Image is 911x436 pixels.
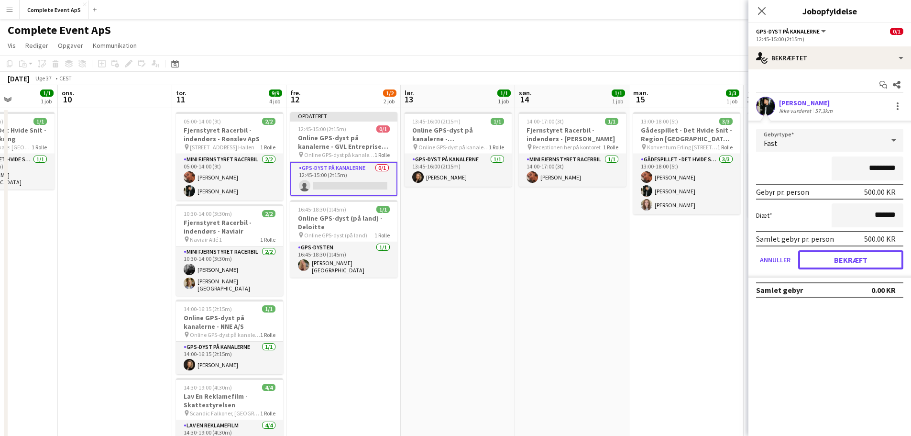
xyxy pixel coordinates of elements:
div: 500.00 KR [864,187,896,197]
h3: Online GPS-dyst på kanalerne - GVL Entreprise A/S [290,134,397,151]
span: Vis [8,41,16,50]
span: 1 Rolle [260,331,275,338]
span: Online GPS-dyst på kanalerne [304,151,374,158]
span: 1/1 [262,305,275,313]
app-card-role: Mini Fjernstyret Racerbil2/205:00-14:00 (9t)[PERSON_NAME][PERSON_NAME] [176,154,283,201]
span: Uge 37 [32,75,55,82]
span: Rediger [25,41,48,50]
span: Online GPS-dyst på kanalerne [190,331,260,338]
app-card-role: Gådespillet - Det Hvide Snit3/314:15-18:45 (4t30m)[PERSON_NAME][PERSON_NAME][PERSON_NAME][GEOGRAP... [747,154,855,217]
span: 3/3 [726,89,739,97]
span: 14 [517,94,532,105]
label: Diæt [756,211,772,220]
span: 1 Rolle [374,151,390,158]
span: 12 [289,94,301,105]
span: 1/1 [376,206,390,213]
div: [DATE] [8,74,30,83]
div: 0.00 KR [871,285,896,295]
span: 13:00-18:00 (5t) [641,118,678,125]
span: tir. [747,89,756,97]
span: 2/2 [262,118,275,125]
div: 1 job [498,98,510,105]
span: Kommunikation [93,41,137,50]
div: Opdateret12:45-15:00 (2t15m)0/1Online GPS-dyst på kanalerne - GVL Entreprise A/S Online GPS-dyst ... [290,112,397,196]
h3: Fjernstyret Racerbil - indendørs - Naviair [176,218,283,235]
span: 1/1 [33,118,47,125]
div: 500.00 KR [864,234,896,244]
span: 14:30-19:00 (4t30m) [184,384,232,391]
span: 1/1 [491,118,504,125]
span: 1 Rolle [32,144,47,151]
app-job-card: 05:00-14:00 (9t)2/2Fjernstyret Racerbil - indendørs - Rønslev ApS [STREET_ADDRESS] Hallen1 RolleM... [176,112,283,201]
span: 11 [175,94,187,105]
span: 13 [403,94,414,105]
span: 05:00-14:00 (9t) [184,118,221,125]
div: Samlet gebyr [756,285,803,295]
span: GPS-dyst på kanalerne [756,28,820,35]
h3: Lav En Reklamefilm - Skattestyrelsen [176,392,283,409]
span: Receptionen her på kontoret [533,144,601,151]
h3: Online GPS-dyst på kanalerne - NNE A/S [176,313,283,331]
a: Rediger [22,39,52,52]
a: Opgaver [54,39,87,52]
div: 16:45-18:30 (1t45m)1/1Online GPS-dyst (på land) - Deloitte Online GPS-dyst (på land)1 RolleGPS-dy... [290,200,397,278]
div: 1 job [612,98,625,105]
span: ons. [62,89,75,97]
span: man. [633,89,648,97]
span: 14:00-16:15 (2t15m) [184,305,232,313]
button: Complete Event ApS [20,0,89,19]
div: Gebyr pr. person [756,187,809,197]
span: 15 [632,94,648,105]
span: 9/9 [269,89,282,97]
a: Kommunikation [89,39,141,52]
app-job-card: 14:15-18:45 (4t30m)3/3Gådespillet - Det Hvide Snit - Ascendis Pharma A/S Rungstedgaard, Rungsted ... [747,112,855,217]
span: fre. [290,89,301,97]
span: 10 [60,94,75,105]
div: Samlet gebyr pr. person [756,234,834,244]
button: Bekræft [798,250,903,269]
span: Scandic Falkoner, [GEOGRAPHIC_DATA] [190,410,260,417]
span: 1/1 [40,89,54,97]
span: lør. [405,89,414,97]
span: 1 Rolle [603,144,618,151]
app-job-card: 13:00-18:00 (5t)3/3Gådespillet - Det Hvide Snit - Region [GEOGRAPHIC_DATA] - CIMT - Digital Regul... [633,112,740,214]
div: Opdateret [290,112,397,120]
div: 12:45-15:00 (2t15m) [756,35,903,43]
app-job-card: 14:00-17:00 (3t)1/1Fjernstyret Racerbil - indendørs - [PERSON_NAME] Receptionen her på kontoret1 ... [519,112,626,187]
span: Naviair Allé 1 [190,236,222,243]
span: 1 Rolle [260,410,275,417]
app-card-role: Gådespillet - Det Hvide Snit3/313:00-18:00 (5t)[PERSON_NAME][PERSON_NAME][PERSON_NAME] [633,154,740,214]
app-card-role: GPS-dyst på kanalerne0/112:45-15:00 (2t15m) [290,162,397,196]
span: 13:45-16:00 (2t15m) [412,118,461,125]
div: Ikke vurderet [779,107,813,114]
h3: Jobopfyldelse [748,5,911,17]
app-card-role: GPS-dyst på kanalerne1/114:00-16:15 (2t15m)[PERSON_NAME] [176,342,283,374]
span: Konventum Erling [STREET_ADDRESS] [647,144,717,151]
span: Online GPS-dyst på kanalerne [418,144,489,151]
span: 0/1 [890,28,903,35]
span: 3/3 [719,118,733,125]
div: CEST [59,75,72,82]
span: 1/1 [497,89,511,97]
h3: Fjernstyret Racerbil - indendørs - [PERSON_NAME] [519,126,626,143]
app-job-card: 13:45-16:00 (2t15m)1/1Online GPS-dyst på kanalerne - [GEOGRAPHIC_DATA] Online GPS-dyst på kanaler... [405,112,512,187]
h3: Gådespillet - Det Hvide Snit - Region [GEOGRAPHIC_DATA] - CIMT - Digital Regulering [633,126,740,143]
app-job-card: 10:30-14:00 (3t30m)2/2Fjernstyret Racerbil - indendørs - Naviair Naviair Allé 11 RolleMini Fjerns... [176,204,283,296]
div: 4 job [269,98,282,105]
span: 12:45-15:00 (2t15m) [298,125,346,133]
span: 16:45-18:30 (1t45m) [298,206,346,213]
app-card-role: Mini Fjernstyret Racerbil1/114:00-17:00 (3t)[PERSON_NAME] [519,154,626,187]
span: 1/1 [605,118,618,125]
span: 1 Rolle [374,232,390,239]
span: 1 Rolle [489,144,504,151]
span: 2/2 [262,210,275,217]
div: 2 job [384,98,396,105]
button: GPS-dyst på kanalerne [756,28,827,35]
span: 10:30-14:00 (3t30m) [184,210,232,217]
span: [STREET_ADDRESS] Hallen [190,144,254,151]
div: 57.3km [813,107,834,114]
span: 0/1 [376,125,390,133]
